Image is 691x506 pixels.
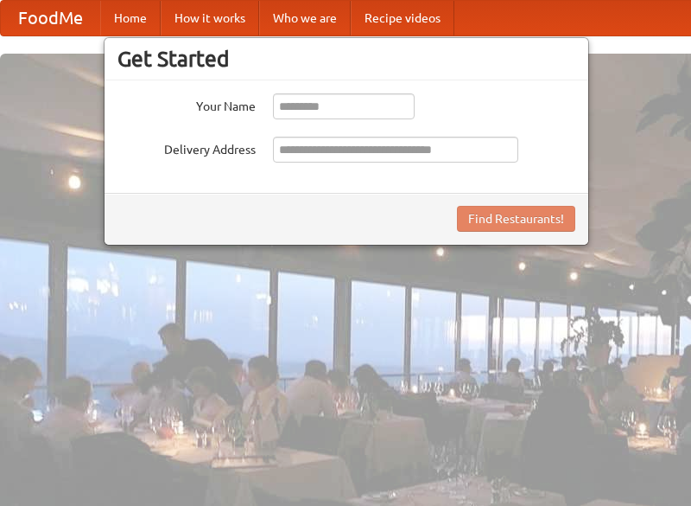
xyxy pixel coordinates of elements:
a: Home [100,1,161,35]
h3: Get Started [117,46,575,72]
a: How it works [161,1,259,35]
label: Your Name [117,93,256,115]
a: Who we are [259,1,351,35]
label: Delivery Address [117,137,256,158]
a: Recipe videos [351,1,454,35]
a: FoodMe [1,1,100,35]
button: Find Restaurants! [457,206,575,232]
